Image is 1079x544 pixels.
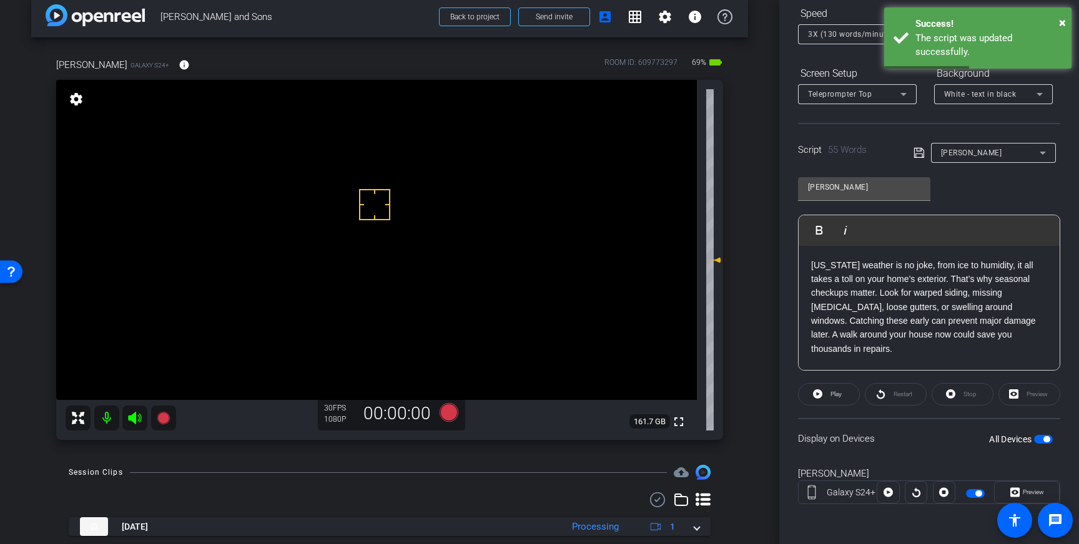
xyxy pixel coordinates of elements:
div: Font Size [934,3,1053,24]
div: Background [934,63,1053,84]
button: Close [1059,13,1066,32]
mat-icon: fullscreen [671,414,686,429]
img: app-logo [46,4,145,26]
button: Play [798,383,860,406]
button: Send invite [518,7,590,26]
span: 69% [690,52,708,72]
span: 161.7 GB [629,414,670,429]
div: The script was updated successfully. [915,31,1062,59]
mat-icon: info [687,9,702,24]
span: [PERSON_NAME] [941,148,1002,157]
mat-icon: info [179,59,190,70]
label: All Devices [989,433,1034,445]
span: Back to project [450,12,500,21]
mat-expansion-panel-header: thumb-nail[DATE]Processing1 [69,517,711,536]
span: Play [830,391,842,397]
span: 1 [670,520,675,533]
mat-icon: settings [658,9,673,24]
span: × [1059,15,1066,30]
span: Galaxy S24+ [131,61,169,70]
input: Title [808,180,920,195]
mat-icon: 0 dB [706,253,721,268]
mat-icon: accessibility [1007,513,1022,528]
div: ROOM ID: 609773297 [604,57,677,75]
div: Display on Devices [798,418,1060,459]
mat-icon: settings [67,92,85,107]
div: [PERSON_NAME] [798,467,1060,481]
span: [PERSON_NAME] and Sons [160,4,431,29]
div: 30 [324,403,355,413]
span: Send invite [536,12,573,22]
div: Session Clips [69,466,123,478]
span: FPS [333,404,346,412]
span: [PERSON_NAME] [56,58,127,72]
img: thumb-nail [80,517,108,536]
mat-icon: battery_std [708,55,723,70]
span: Teleprompter Top [808,90,872,99]
p: [US_STATE] weather is no joke, from ice to humidity, it all takes a toll on your home’s exterior.... [811,258,1047,356]
span: Destinations for your clips [674,465,689,480]
div: Success! [915,17,1062,31]
mat-icon: message [1048,513,1063,528]
img: Session clips [696,465,711,480]
div: Processing [566,520,625,534]
span: Preview [1023,488,1044,495]
span: 3X (130 words/minute) [808,30,894,39]
span: [DATE] [122,520,148,533]
div: 00:00:00 [355,403,439,424]
div: Screen Setup [798,63,917,84]
div: Galaxy S24+ [825,486,877,499]
span: 55 Words [828,144,867,155]
mat-icon: grid_on [628,9,643,24]
div: Script [798,143,896,157]
button: Preview [994,481,1060,503]
span: White - text in black [944,90,1017,99]
div: 1080P [324,414,355,424]
button: Back to project [439,7,511,26]
mat-icon: cloud_upload [674,465,689,480]
div: Speed [798,3,917,24]
mat-icon: account_box [598,9,613,24]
